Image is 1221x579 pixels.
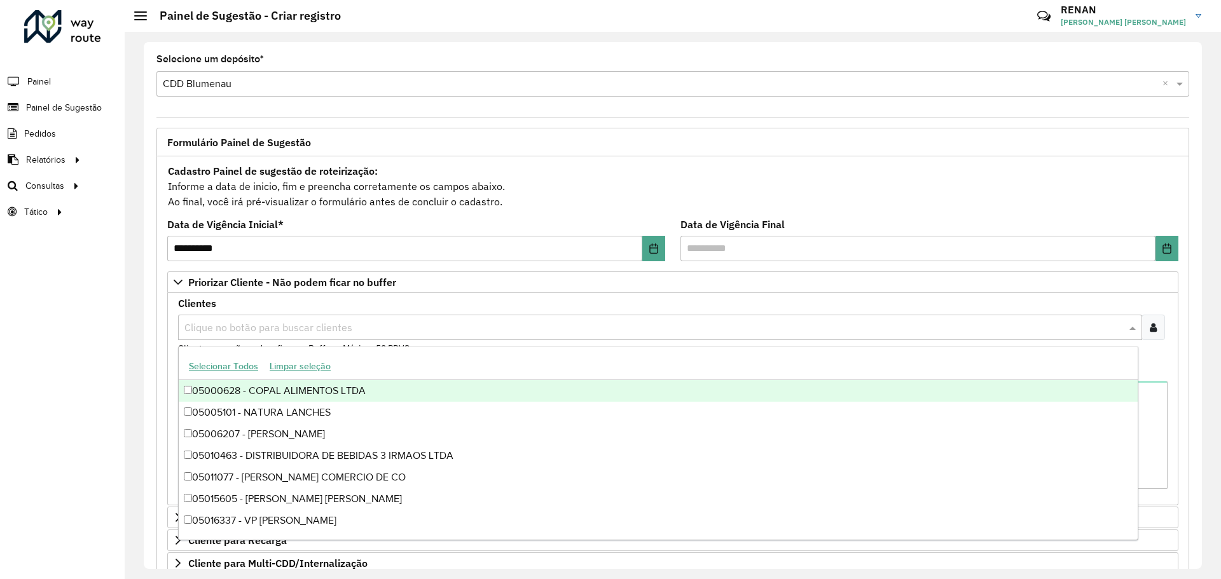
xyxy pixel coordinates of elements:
div: 05000628 - COPAL ALIMENTOS LTDA [179,380,1138,402]
a: Contato Rápido [1030,3,1058,30]
ng-dropdown-panel: Options list [178,346,1138,540]
span: Painel de Sugestão [26,101,102,114]
span: Painel [27,75,51,88]
span: Relatórios [26,153,66,167]
span: Formulário Painel de Sugestão [167,137,311,147]
div: 05016627 - COOPERATIVA DE P E A [179,531,1138,553]
div: Informe a data de inicio, fim e preencha corretamente os campos abaixo. Ao final, você irá pré-vi... [167,163,1178,210]
a: Preservar Cliente - Devem ficar no buffer, não roteirizar [167,507,1178,528]
span: Pedidos [24,127,56,140]
span: Cliente para Multi-CDD/Internalização [188,558,368,568]
small: Clientes que não podem ficar no Buffer – Máximo 50 PDVS [178,343,410,354]
label: Data de Vigência Final [680,217,785,232]
h3: RENAN [1061,4,1186,16]
label: Clientes [178,296,216,311]
button: Limpar seleção [264,357,336,376]
div: Priorizar Cliente - Não podem ficar no buffer [167,293,1178,505]
div: 05015605 - [PERSON_NAME] [PERSON_NAME] [179,488,1138,510]
div: 05010463 - DISTRIBUIDORA DE BEBIDAS 3 IRMAOS LTDA [179,445,1138,467]
a: Priorizar Cliente - Não podem ficar no buffer [167,271,1178,293]
label: Selecione um depósito [156,51,264,67]
button: Choose Date [642,236,665,261]
span: Tático [24,205,48,219]
a: Cliente para Multi-CDD/Internalização [167,552,1178,574]
a: Cliente para Recarga [167,529,1178,551]
span: Cliente para Recarga [188,535,287,545]
span: Clear all [1162,76,1173,92]
span: [PERSON_NAME] [PERSON_NAME] [1061,17,1186,28]
strong: Cadastro Painel de sugestão de roteirização: [168,165,378,177]
div: 05011077 - [PERSON_NAME] COMERCIO DE CO [179,467,1138,488]
div: 05006207 - [PERSON_NAME] [179,423,1138,445]
label: Data de Vigência Inicial [167,217,284,232]
span: Consultas [25,179,64,193]
button: Selecionar Todos [183,357,264,376]
div: 05005101 - NATURA LANCHES [179,402,1138,423]
span: Priorizar Cliente - Não podem ficar no buffer [188,277,396,287]
button: Choose Date [1155,236,1178,261]
div: 05016337 - VP [PERSON_NAME] [179,510,1138,531]
h2: Painel de Sugestão - Criar registro [147,9,341,23]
